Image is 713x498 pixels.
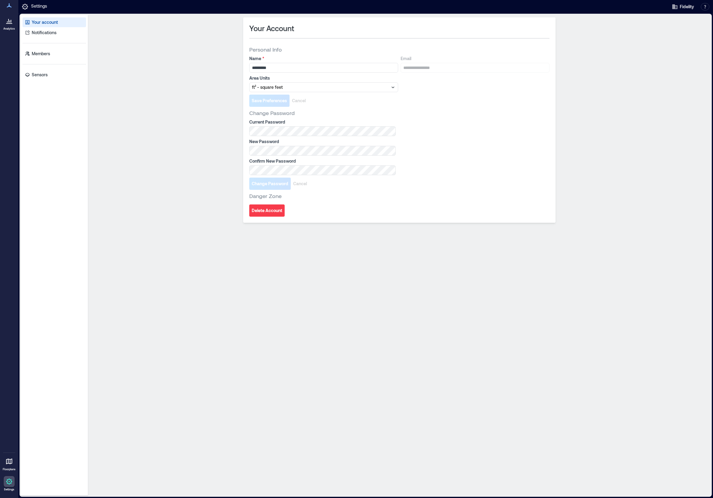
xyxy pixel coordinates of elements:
a: Your account [23,17,86,27]
label: Area Units [249,75,397,81]
span: Cancel [293,181,307,187]
label: New Password [249,139,394,145]
span: Personal Info [249,46,282,53]
label: Name [249,56,397,62]
button: Change Password [249,178,291,190]
span: Your Account [249,23,294,33]
button: Delete Account [249,204,285,217]
p: Sensors [32,72,48,78]
span: Fidelity [680,4,694,10]
span: Cancel [292,98,306,104]
button: Save Preferences [249,95,290,107]
span: Danger Zone [249,192,282,200]
button: Cancel [290,95,308,107]
span: Change Password [252,181,288,187]
span: Save Preferences [252,98,287,104]
label: Email [401,56,548,62]
p: Settings [4,488,14,491]
p: Notifications [32,30,56,36]
p: Settings [31,3,47,10]
p: Floorplans [3,467,16,471]
p: Analytics [3,27,15,31]
label: Current Password [249,119,394,125]
a: Floorplans [1,454,17,473]
a: Settings [2,474,16,493]
button: Cancel [291,178,309,190]
button: Fidelity [670,2,696,12]
a: Notifications [23,28,86,38]
span: Delete Account [252,208,282,214]
a: Sensors [23,70,86,80]
a: Analytics [2,13,17,32]
label: Confirm New Password [249,158,394,164]
a: Members [23,49,86,59]
span: Change Password [249,109,295,117]
p: Your account [32,19,58,25]
p: Members [32,51,50,57]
